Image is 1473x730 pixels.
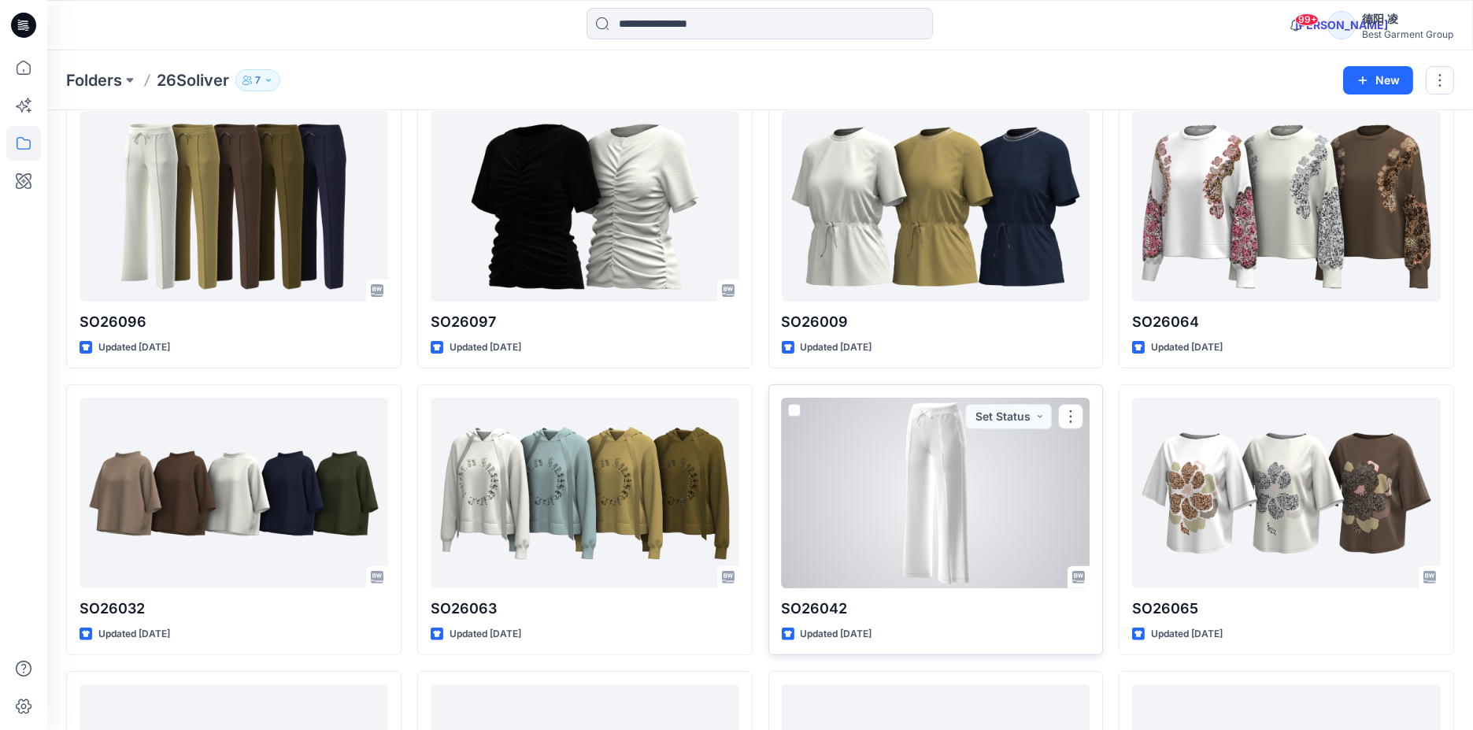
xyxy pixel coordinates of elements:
button: New [1343,66,1413,94]
a: SO26096 [80,111,388,302]
a: SO26032 [80,398,388,588]
p: Updated [DATE] [98,626,170,643]
div: 德阳 凌 [1362,9,1453,28]
p: SO26096 [80,311,388,333]
a: SO26097 [431,111,739,302]
p: Updated [DATE] [1151,339,1223,356]
p: SO26009 [782,311,1090,333]
p: 7 [255,72,261,89]
p: Updated [DATE] [450,339,521,356]
button: 7 [235,69,280,91]
p: Updated [DATE] [801,626,872,643]
span: 99+ [1295,13,1319,26]
p: Updated [DATE] [1151,626,1223,643]
p: SO26063 [431,598,739,620]
div: [PERSON_NAME] [1327,11,1356,39]
a: Folders [66,69,122,91]
p: SO26032 [80,598,388,620]
p: SO26042 [782,598,1090,620]
div: Best Garment Group [1362,28,1453,40]
p: 26Soliver [157,69,229,91]
p: Updated [DATE] [801,339,872,356]
a: SO26063 [431,398,739,588]
p: SO26097 [431,311,739,333]
a: SO26042 [782,398,1090,588]
p: Updated [DATE] [98,339,170,356]
a: SO26009 [782,111,1090,302]
a: SO26064 [1132,111,1441,302]
p: SO26064 [1132,311,1441,333]
p: SO26065 [1132,598,1441,620]
p: Updated [DATE] [450,626,521,643]
a: SO26065 [1132,398,1441,588]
